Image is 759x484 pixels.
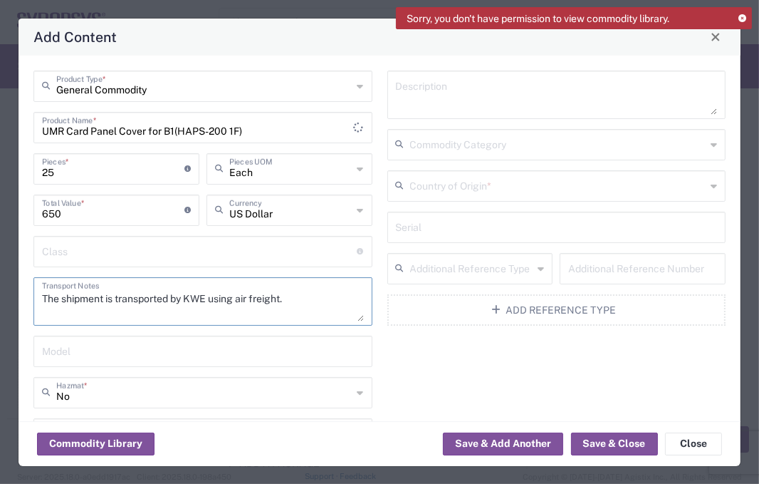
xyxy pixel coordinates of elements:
[571,433,658,455] button: Save & Close
[443,433,563,455] button: Save & Add Another
[37,433,155,455] button: Commodity Library
[665,433,722,455] button: Close
[33,26,117,47] h4: Add Content
[387,294,726,326] button: Add Reference Type
[407,12,669,25] span: Sorry, you don't have permission to view commodity library.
